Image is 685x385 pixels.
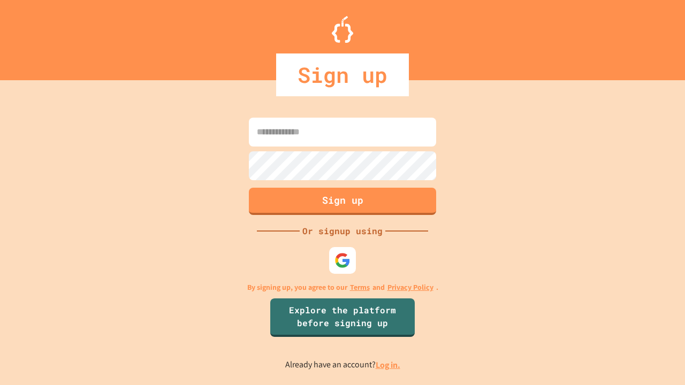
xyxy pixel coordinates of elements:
[247,282,438,293] p: By signing up, you agree to our and .
[300,225,385,237] div: Or signup using
[376,359,400,371] a: Log in.
[276,53,409,96] div: Sign up
[332,16,353,43] img: Logo.svg
[334,252,351,268] img: google-icon.svg
[285,358,400,372] p: Already have an account?
[387,282,433,293] a: Privacy Policy
[249,188,436,215] button: Sign up
[270,298,415,337] a: Explore the platform before signing up
[350,282,370,293] a: Terms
